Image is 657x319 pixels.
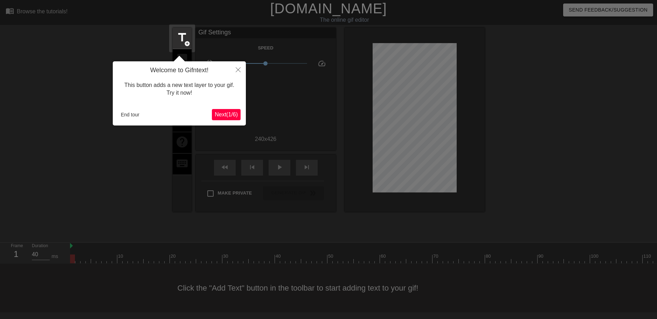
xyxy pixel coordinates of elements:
div: This button adds a new text layer to your gif. Try it now! [118,74,241,104]
span: Next ( 1 / 6 ) [215,111,238,117]
button: Close [230,61,246,77]
h4: Welcome to Gifntext! [118,67,241,74]
button: Next [212,109,241,120]
button: End tour [118,109,142,120]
